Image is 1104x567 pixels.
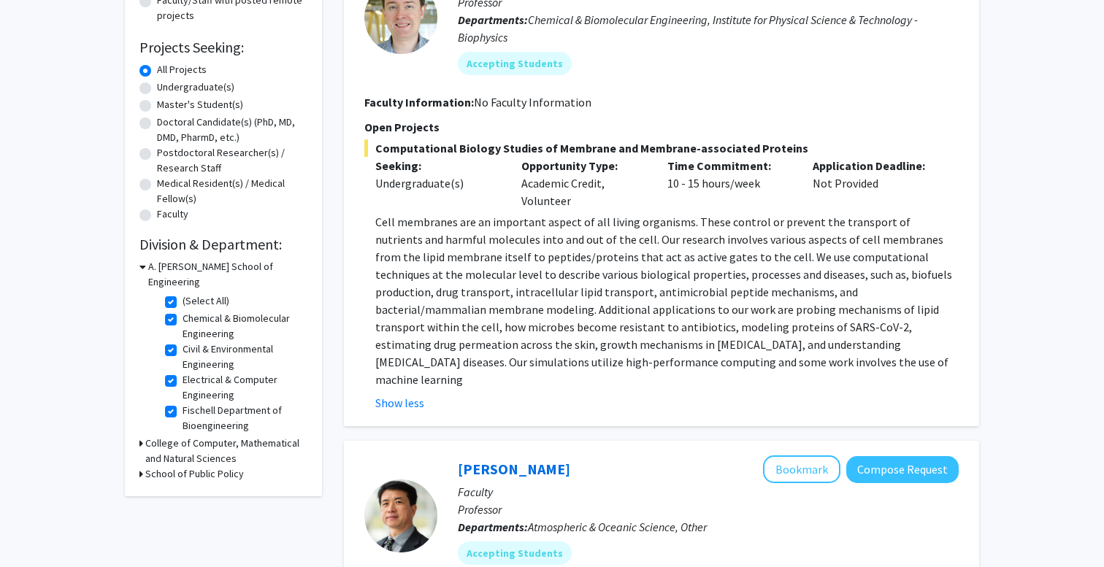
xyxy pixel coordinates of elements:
[139,236,307,253] h2: Division & Department:
[458,520,528,534] b: Departments:
[183,433,304,464] label: Materials Science & Engineering
[458,52,572,75] mat-chip: Accepting Students
[157,97,243,112] label: Master's Student(s)
[157,145,307,176] label: Postdoctoral Researcher(s) / Research Staff
[813,157,937,174] p: Application Deadline:
[364,118,959,136] p: Open Projects
[183,403,304,433] label: Fischell Department of Bioengineering
[458,501,959,518] p: Professor
[157,207,188,222] label: Faculty
[375,394,424,412] button: Show less
[148,259,307,290] h3: A. [PERSON_NAME] School of Engineering
[364,139,959,157] span: Computational Biology Studies of Membrane and Membrane-associated Proteins
[157,176,307,207] label: Medical Resident(s) / Medical Fellow(s)
[157,80,234,95] label: Undergraduate(s)
[458,12,528,27] b: Departments:
[846,456,959,483] button: Compose Request to Ning Zeng
[458,12,918,45] span: Chemical & Biomolecular Engineering, Institute for Physical Science & Technology - Biophysics
[375,213,959,388] p: Cell membranes are an important aspect of all living organisms. These control or prevent the tran...
[474,95,591,109] span: No Faculty Information
[183,342,304,372] label: Civil & Environmental Engineering
[183,293,229,309] label: (Select All)
[510,157,656,209] div: Academic Credit, Volunteer
[528,520,707,534] span: Atmospheric & Oceanic Science, Other
[157,62,207,77] label: All Projects
[763,455,840,483] button: Add Ning Zeng to Bookmarks
[375,174,499,192] div: Undergraduate(s)
[458,541,572,565] mat-chip: Accepting Students
[656,157,802,209] div: 10 - 15 hours/week
[521,157,645,174] p: Opportunity Type:
[139,39,307,56] h2: Projects Seeking:
[183,372,304,403] label: Electrical & Computer Engineering
[145,436,307,466] h3: College of Computer, Mathematical and Natural Sciences
[183,311,304,342] label: Chemical & Biomolecular Engineering
[458,460,570,478] a: [PERSON_NAME]
[364,95,474,109] b: Faculty Information:
[802,157,948,209] div: Not Provided
[375,157,499,174] p: Seeking:
[145,466,244,482] h3: School of Public Policy
[458,483,959,501] p: Faculty
[157,115,307,145] label: Doctoral Candidate(s) (PhD, MD, DMD, PharmD, etc.)
[667,157,791,174] p: Time Commitment:
[11,501,62,556] iframe: Chat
